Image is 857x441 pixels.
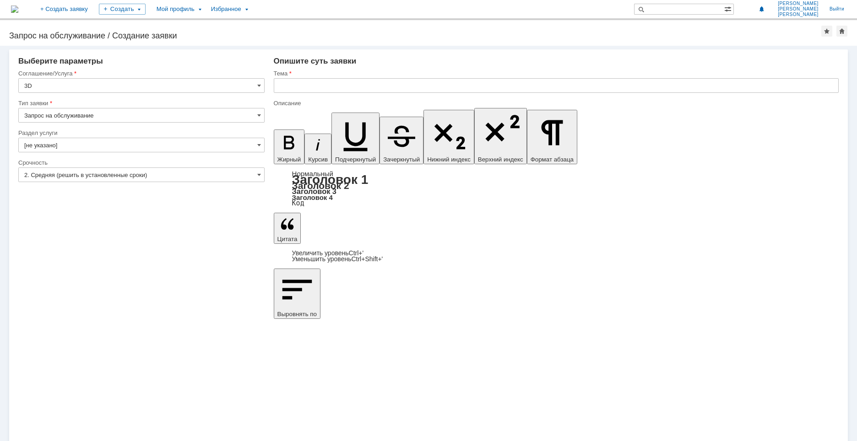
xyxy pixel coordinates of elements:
a: Increase [292,249,364,257]
div: Формат абзаца [274,171,839,206]
div: Соглашение/Услуга [18,70,263,76]
span: Зачеркнутый [383,156,420,163]
span: Формат абзаца [531,156,574,163]
div: Создать [99,4,146,15]
span: Выберите параметры [18,57,103,65]
span: Верхний индекс [478,156,523,163]
button: Жирный [274,129,305,164]
div: Тема [274,70,837,76]
a: Заголовок 3 [292,187,336,195]
a: Заголовок 1 [292,172,369,187]
div: Запрос на обслуживание / Создание заявки [9,31,821,40]
span: [PERSON_NAME] [778,12,819,17]
div: Тип заявки [18,100,263,106]
span: Подчеркнутый [335,156,376,163]
span: Выровнять по [277,311,317,317]
a: Заголовок 4 [292,194,333,201]
span: Жирный [277,156,301,163]
span: Цитата [277,236,298,242]
a: Перейти на домашнюю страницу [11,5,18,13]
img: logo [11,5,18,13]
button: Цитата [274,213,301,244]
button: Верхний индекс [474,108,527,164]
a: Нормальный [292,170,333,177]
button: Нижний индекс [423,110,474,164]
div: Описание [274,100,837,106]
div: Добавить в избранное [821,26,832,37]
button: Курсив [304,134,331,164]
div: Раздел услуги [18,130,263,136]
button: Зачеркнутый [380,117,423,164]
div: Цитата [274,250,839,262]
span: Нижний индекс [427,156,471,163]
div: Сделать домашней страницей [836,26,847,37]
span: Опишите суть заявки [274,57,357,65]
span: Ctrl+Shift+' [351,255,383,263]
span: [PERSON_NAME] [778,6,819,12]
div: Срочность [18,160,263,166]
button: Формат абзаца [527,110,577,164]
a: Decrease [292,255,383,263]
button: Выровнять по [274,269,320,319]
span: Расширенный поиск [724,4,733,13]
a: Код [292,199,304,207]
a: Заголовок 2 [292,180,349,191]
span: Курсив [308,156,328,163]
button: Подчеркнутый [331,113,380,164]
span: Ctrl+' [349,249,364,257]
span: [PERSON_NAME] [778,1,819,6]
